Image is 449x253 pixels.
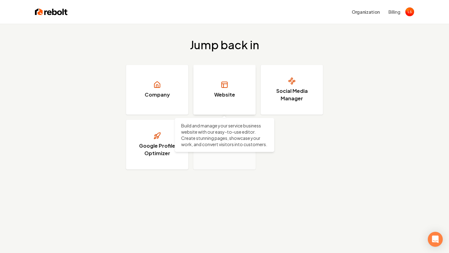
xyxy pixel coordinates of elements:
p: Build and manage your service business website with our easy-to-use editor. Create stunning pages... [181,122,268,147]
h3: Google Profile Optimizer [134,142,181,157]
h3: Social Media Manager [268,87,315,102]
button: Organization [348,6,384,17]
button: Open user button [405,7,414,16]
img: Landon Schnippel [405,7,414,16]
a: Social Media Manager [261,65,323,115]
button: Billing [389,9,400,15]
a: Website [193,65,256,115]
h3: Website [214,91,235,98]
a: Google Profile Optimizer [126,120,188,169]
h2: Jump back in [190,39,259,51]
a: Company [126,65,188,115]
img: Rebolt Logo [35,7,68,16]
h3: Company [145,91,170,98]
div: Open Intercom Messenger [428,232,443,247]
